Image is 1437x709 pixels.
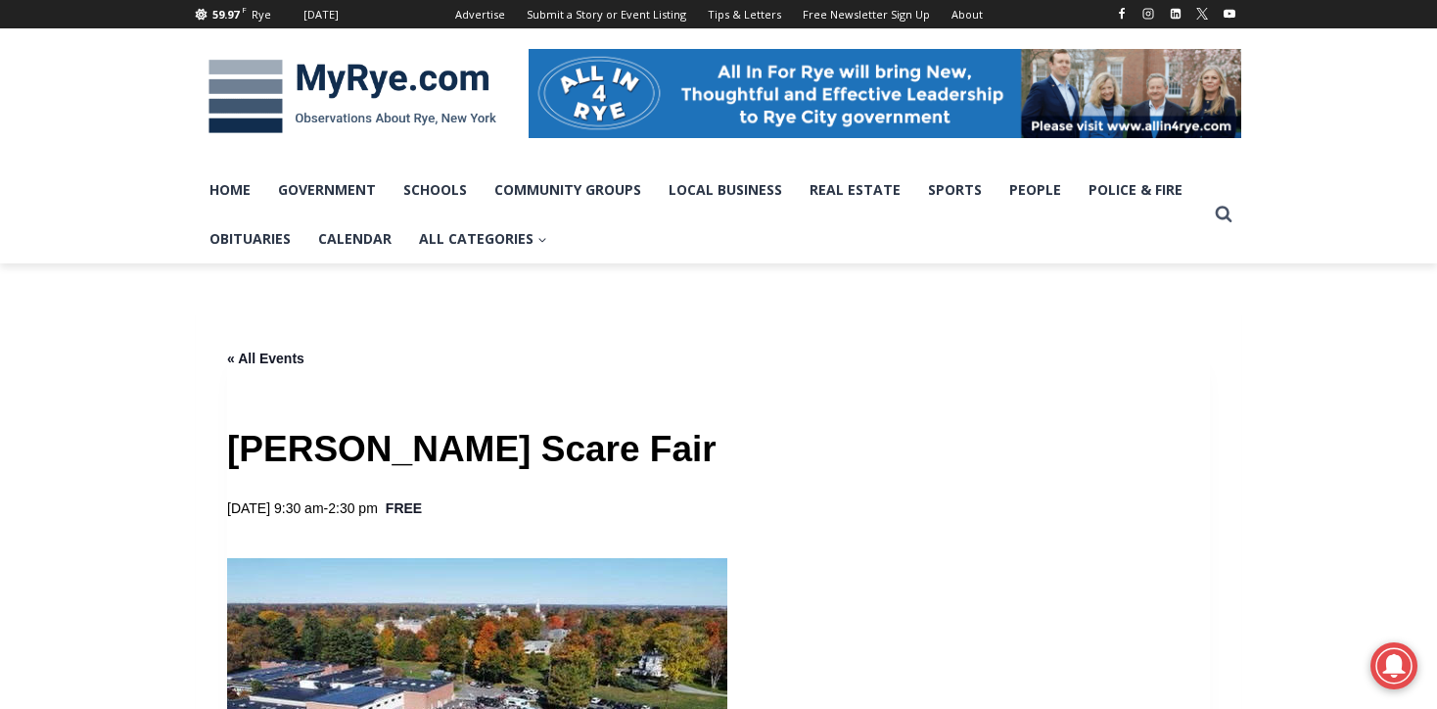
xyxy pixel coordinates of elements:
[1110,2,1134,25] a: Facebook
[227,497,378,520] h2: -
[796,165,914,214] a: Real Estate
[1075,165,1196,214] a: Police & Fire
[303,6,339,24] div: [DATE]
[390,165,481,214] a: Schools
[481,165,655,214] a: Community Groups
[386,497,422,520] span: Free
[196,165,264,214] a: Home
[405,214,561,263] button: Child menu of All Categories
[196,46,509,148] img: MyRye.com
[996,165,1075,214] a: People
[328,500,378,516] span: 2:30 pm
[1206,197,1241,232] button: View Search Form
[655,165,796,214] a: Local Business
[227,500,324,516] span: [DATE] 9:30 am
[196,165,1206,264] nav: Primary Navigation
[264,165,390,214] a: Government
[529,49,1241,137] img: All in for Rye
[1164,2,1187,25] a: Linkedin
[196,214,304,263] a: Obituaries
[1136,2,1160,25] a: Instagram
[1218,2,1241,25] a: YouTube
[304,214,405,263] a: Calendar
[227,351,304,366] a: « All Events
[914,165,996,214] a: Sports
[227,424,1210,474] h1: [PERSON_NAME] Scare Fair
[252,6,271,24] div: Rye
[242,4,247,15] span: F
[1190,2,1214,25] a: X
[212,7,239,22] span: 59.97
